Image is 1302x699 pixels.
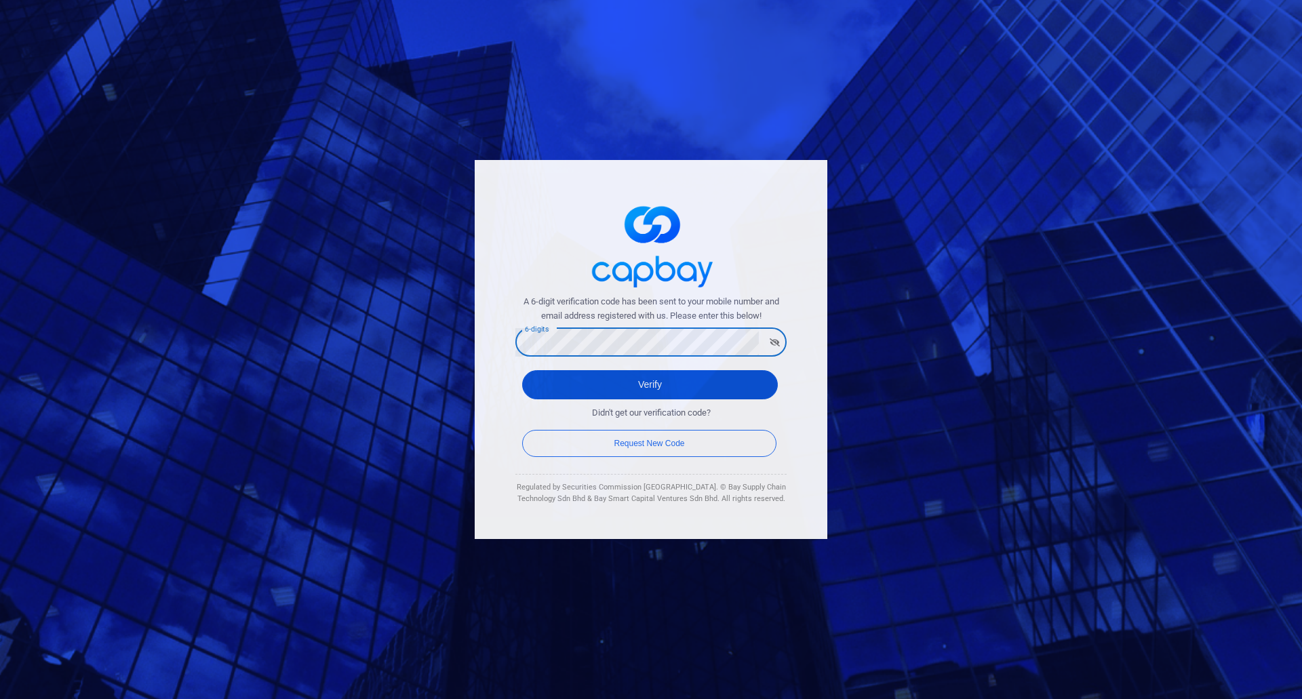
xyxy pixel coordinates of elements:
[525,324,549,334] label: 6-digits
[522,430,776,457] button: Request New Code
[515,295,787,323] span: A 6-digit verification code has been sent to your mobile number and email address registered with...
[583,194,719,295] img: logo
[592,406,711,420] span: Didn't get our verification code?
[515,481,787,505] div: Regulated by Securities Commission [GEOGRAPHIC_DATA]. © Bay Supply Chain Technology Sdn Bhd & Bay...
[522,370,778,399] button: Verify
